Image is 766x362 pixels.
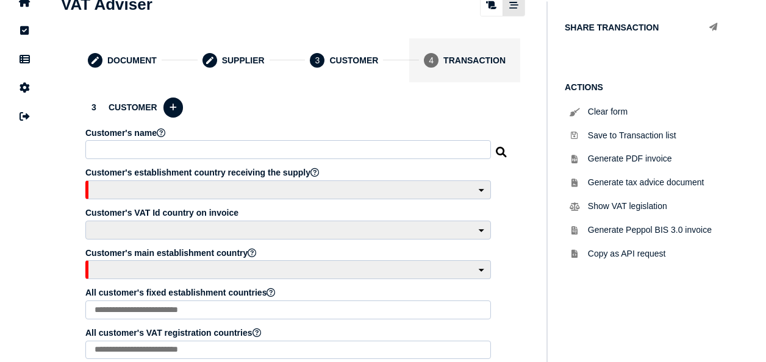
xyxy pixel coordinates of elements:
button: Data manager [12,46,37,72]
button: Manage settings [12,75,37,101]
label: Customer's VAT Id country on invoice [85,208,493,218]
label: Customer's establishment country receiving the supply [85,168,493,177]
h1: Share transaction [565,23,659,32]
button: Share transaction [703,17,723,37]
button: Sign out [12,104,37,129]
span: 4 [429,55,434,65]
div: Document [107,55,157,65]
button: Add a new customer to the database [163,98,184,118]
i: Data manager [20,59,30,60]
label: Customer's main establishment country [85,248,493,258]
div: Customer [329,55,378,65]
i: Search for a dummy customer [496,143,508,153]
div: Transaction [443,55,506,65]
mat-icon: create [90,55,100,65]
span: 3 [315,55,320,65]
mat-icon: create [205,55,215,65]
div: 3 [85,99,102,116]
button: Tasks [12,18,37,43]
h3: Customer [85,96,508,119]
h1: Actions [565,82,723,92]
label: All customer's VAT registration countries [85,328,493,338]
label: All customer's fixed establishment countries [85,288,493,297]
label: Customer's name [85,128,493,138]
div: Supplier [222,55,265,65]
